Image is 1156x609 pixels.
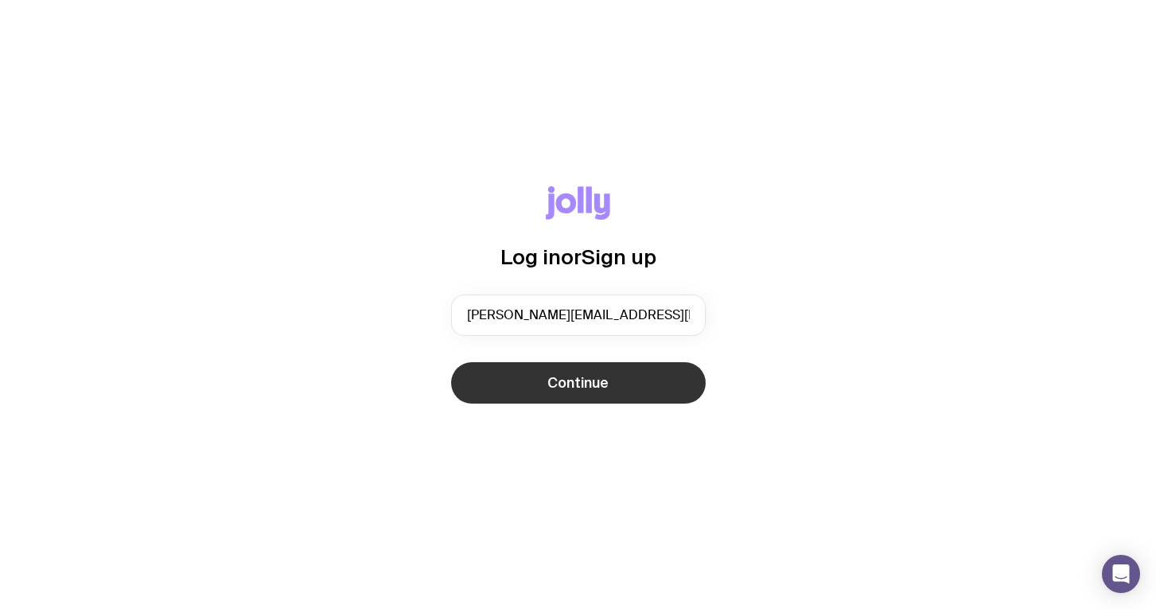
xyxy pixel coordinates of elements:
[451,295,706,336] input: you@email.com
[500,245,561,268] span: Log in
[451,362,706,404] button: Continue
[561,245,582,268] span: or
[582,245,656,268] span: Sign up
[1102,555,1140,593] div: Open Intercom Messenger
[547,373,609,392] span: Continue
